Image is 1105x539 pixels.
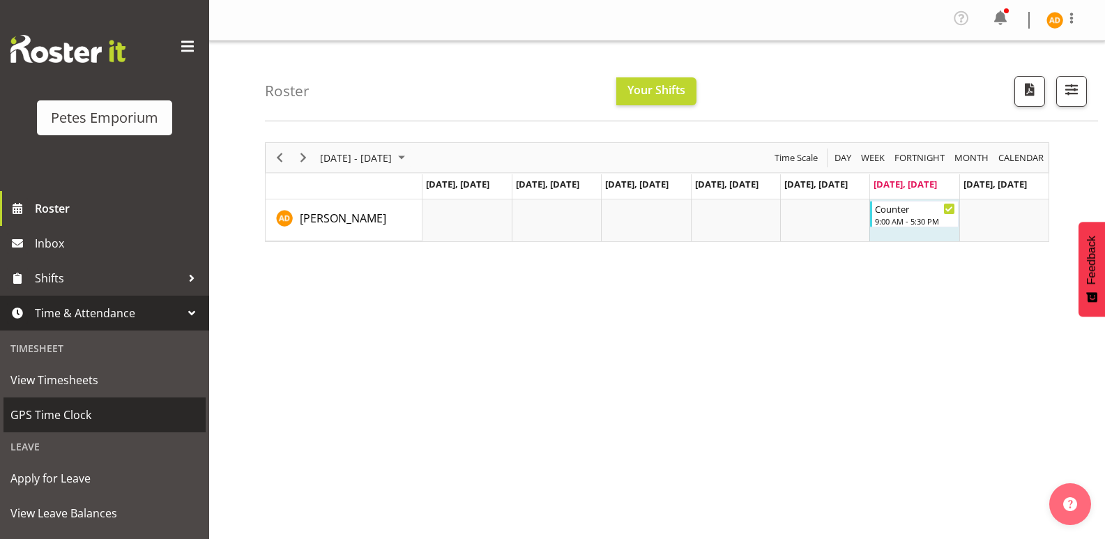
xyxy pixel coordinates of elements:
[996,149,1046,167] button: Month
[952,149,991,167] button: Timeline Month
[1085,236,1098,284] span: Feedback
[318,149,411,167] button: September 01 - 07, 2025
[35,268,181,289] span: Shifts
[291,143,315,172] div: Next
[35,303,181,324] span: Time & Attendance
[300,210,386,227] a: [PERSON_NAME]
[875,202,954,215] div: Counter
[953,149,990,167] span: Month
[3,432,206,461] div: Leave
[265,83,310,99] h4: Roster
[773,149,819,167] span: Time Scale
[51,107,158,128] div: Petes Emporium
[319,149,393,167] span: [DATE] - [DATE]
[3,397,206,432] a: GPS Time Clock
[1014,76,1045,107] button: Download a PDF of the roster according to the set date range.
[516,178,579,190] span: [DATE], [DATE]
[10,370,199,390] span: View Timesheets
[1079,222,1105,317] button: Feedback - Show survey
[963,178,1027,190] span: [DATE], [DATE]
[10,468,199,489] span: Apply for Leave
[892,149,947,167] button: Fortnight
[426,178,489,190] span: [DATE], [DATE]
[859,149,887,167] button: Timeline Week
[422,199,1049,241] table: Timeline Week of September 6, 2025
[10,35,125,63] img: Rosterit website logo
[3,496,206,531] a: View Leave Balances
[870,201,958,227] div: Amelia Denz"s event - Counter Begin From Saturday, September 6, 2025 at 9:00:00 AM GMT+12:00 Ends...
[266,199,422,241] td: Amelia Denz resource
[294,149,313,167] button: Next
[35,233,202,254] span: Inbox
[860,149,886,167] span: Week
[997,149,1045,167] span: calendar
[3,461,206,496] a: Apply for Leave
[875,215,954,227] div: 9:00 AM - 5:30 PM
[265,142,1049,242] div: Timeline Week of September 6, 2025
[10,404,199,425] span: GPS Time Clock
[3,334,206,363] div: Timesheet
[35,198,202,219] span: Roster
[627,82,685,98] span: Your Shifts
[695,178,759,190] span: [DATE], [DATE]
[605,178,669,190] span: [DATE], [DATE]
[772,149,821,167] button: Time Scale
[268,143,291,172] div: Previous
[833,149,853,167] span: Day
[1056,76,1087,107] button: Filter Shifts
[1046,12,1063,29] img: amelia-denz7002.jpg
[874,178,937,190] span: [DATE], [DATE]
[616,77,696,105] button: Your Shifts
[832,149,854,167] button: Timeline Day
[893,149,946,167] span: Fortnight
[10,503,199,524] span: View Leave Balances
[300,211,386,226] span: [PERSON_NAME]
[3,363,206,397] a: View Timesheets
[270,149,289,167] button: Previous
[784,178,848,190] span: [DATE], [DATE]
[1063,497,1077,511] img: help-xxl-2.png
